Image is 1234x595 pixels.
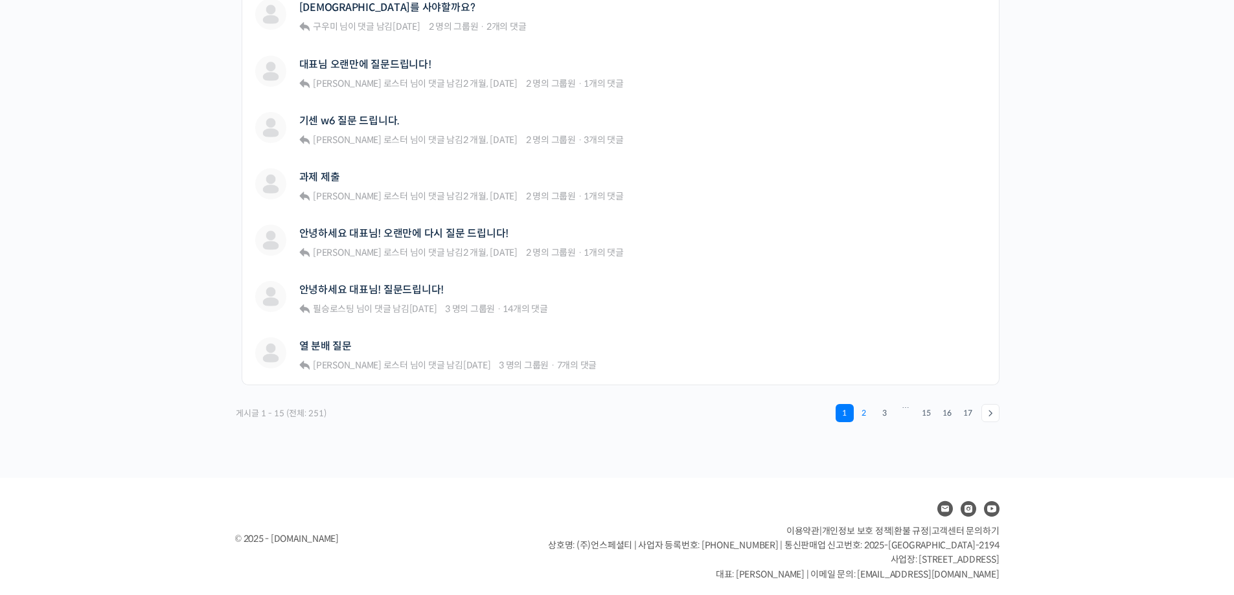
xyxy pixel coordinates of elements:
a: 2 개월, [DATE] [463,78,518,89]
span: 고객센터 문의하기 [931,525,1000,537]
a: 2 [855,404,873,422]
span: 님이 댓글 남김 [311,21,420,32]
a: 2 개월, [DATE] [463,247,518,258]
a: [PERSON_NAME] 로스터 [311,78,408,89]
a: → [981,404,1000,422]
span: 2 명의 그룹원 [526,134,576,146]
p: | | | 상호명: (주)언스페셜티 | 사업자 등록번호: [PHONE_NUMBER] | 통신판매업 신고번호: 2025-[GEOGRAPHIC_DATA]-2194 사업장: [ST... [548,524,999,582]
span: · [480,21,485,32]
span: 2 명의 그룹원 [526,190,576,202]
a: 필승로스팅 [311,303,354,315]
a: [DATE] [463,359,491,371]
a: 안녕하세요 대표님! 오랜만에 다시 질문 드립니다! [299,227,509,240]
span: 3 명의 그룹원 [499,359,549,371]
a: 안녕하세요 대표님! 질문드립니다! [299,284,444,296]
span: · [578,134,582,146]
a: 기센 w6 질문 드립니다. [299,115,400,127]
span: 1개의 댓글 [584,190,624,202]
a: [DEMOGRAPHIC_DATA]를 사야할까요? [299,1,475,14]
a: 열 분배 질문 [299,340,352,352]
span: [PERSON_NAME] 로스터 [313,247,408,258]
a: 개인정보 보호 정책 [822,525,892,537]
span: [PERSON_NAME] 로스터 [313,78,408,89]
a: [PERSON_NAME] 로스터 [311,359,408,371]
a: 환불 규정 [894,525,929,537]
span: 님이 댓글 남김 [311,190,518,202]
span: 구우미 [313,21,337,32]
a: [PERSON_NAME] 로스터 [311,190,408,202]
a: 이용약관 [786,525,819,537]
div: © 2025 - [DOMAIN_NAME] [235,530,516,548]
a: 15 [917,404,935,422]
span: · [578,247,582,258]
a: 대표님 오랜만에 질문드립니다! [299,58,431,71]
span: 설정 [200,430,216,440]
span: · [497,303,501,315]
span: 님이 댓글 남김 [311,134,518,146]
a: [DATE] [409,303,437,315]
span: [PERSON_NAME] 로스터 [313,190,408,202]
a: [DATE] [393,21,420,32]
span: 3 명의 그룹원 [445,303,495,315]
a: 과제 제출 [299,171,340,183]
span: 님이 댓글 남김 [311,303,437,315]
a: 홈 [4,410,86,443]
span: 2 명의 그룹원 [526,78,576,89]
a: 16 [938,404,956,422]
a: 17 [959,404,977,422]
span: 님이 댓글 남김 [311,247,518,258]
a: 구우미 [311,21,337,32]
span: 필승로스팅 [313,303,354,315]
span: [PERSON_NAME] 로스터 [313,134,408,146]
span: [PERSON_NAME] 로스터 [313,359,408,371]
a: 2 개월, [DATE] [463,190,518,202]
a: 설정 [167,410,249,443]
span: 홈 [41,430,49,440]
a: 3 [876,404,894,422]
span: … [895,404,916,422]
span: · [551,359,555,371]
span: · [578,190,582,202]
span: 3개의 댓글 [584,134,624,146]
span: 7개의 댓글 [557,359,597,371]
span: 2 명의 그룹원 [429,21,479,32]
div: 게시글 1 - 15 (전체: 251) [235,404,327,423]
a: [PERSON_NAME] 로스터 [311,134,408,146]
span: 1 [836,404,854,422]
span: 님이 댓글 남김 [311,359,490,371]
span: 2개의 댓글 [486,21,527,32]
span: 14개의 댓글 [503,303,547,315]
span: 님이 댓글 남김 [311,78,518,89]
span: 1개의 댓글 [584,78,624,89]
span: · [578,78,582,89]
a: [PERSON_NAME] 로스터 [311,247,408,258]
span: 1개의 댓글 [584,247,624,258]
span: 대화 [119,431,134,441]
a: 대화 [86,410,167,443]
span: 2 명의 그룹원 [526,247,576,258]
a: 2 개월, [DATE] [463,134,518,146]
